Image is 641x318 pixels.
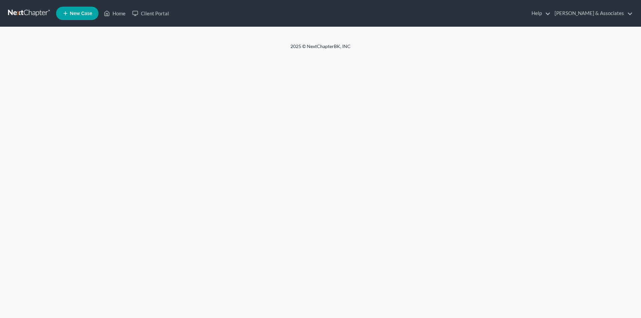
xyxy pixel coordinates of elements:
[130,43,511,55] div: 2025 © NextChapterBK, INC
[528,7,551,19] a: Help
[56,7,98,20] new-legal-case-button: New Case
[129,7,172,19] a: Client Portal
[100,7,129,19] a: Home
[551,7,633,19] a: [PERSON_NAME] & Associates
